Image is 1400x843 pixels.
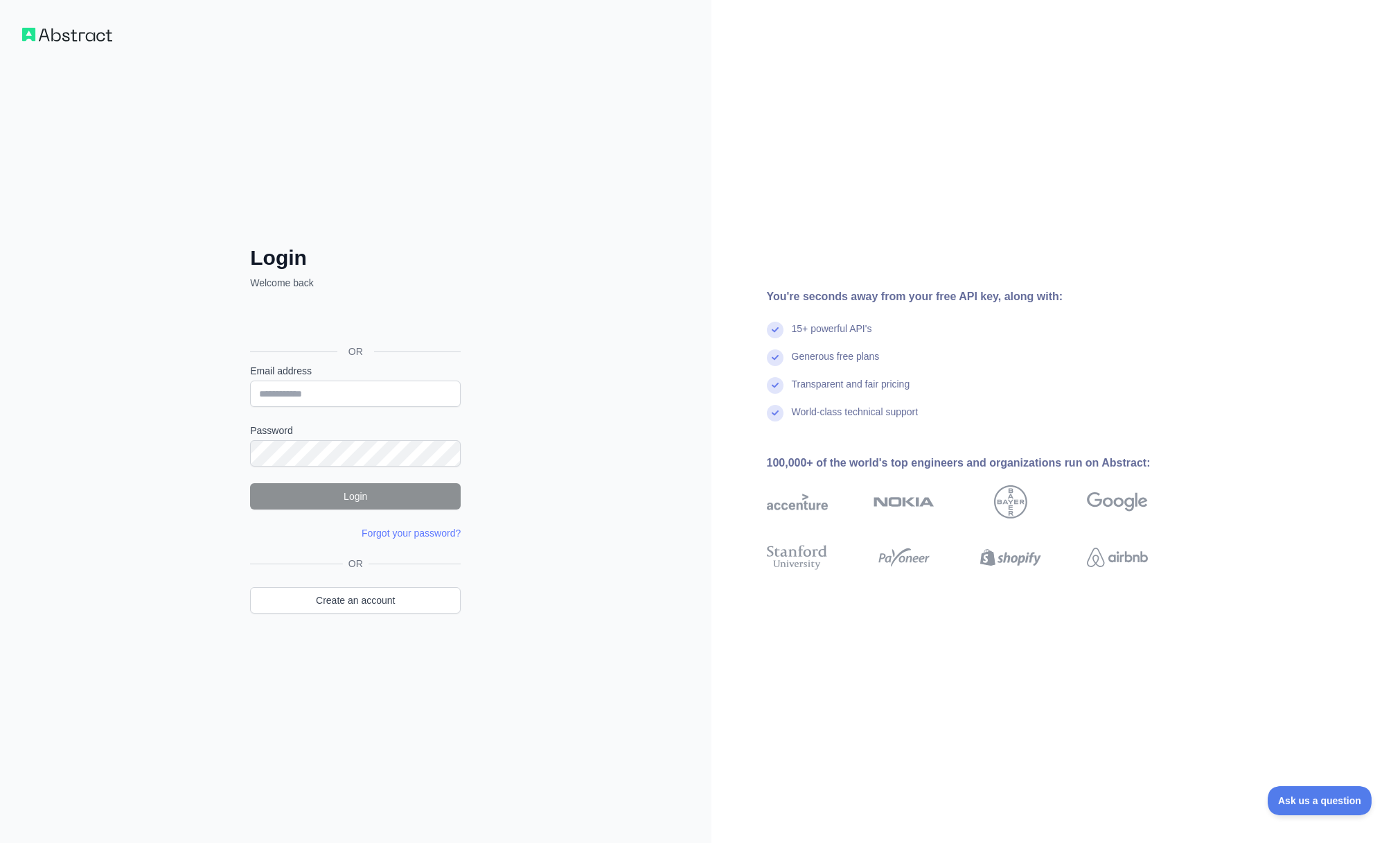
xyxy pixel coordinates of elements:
[767,288,1192,305] div: You're seconds away from your free API key, along with:
[792,322,872,349] div: 15+ powerful API's
[250,424,461,437] label: Password
[767,377,783,394] img: check mark
[343,557,369,571] span: OR
[1087,485,1148,519] img: google
[767,349,783,366] img: check mark
[337,345,374,358] span: OR
[792,377,910,405] div: Transparent and fair pricing
[767,405,783,422] img: check mark
[980,542,1041,573] img: shopify
[767,542,828,573] img: stanford university
[362,528,461,539] a: Forgot your password?
[250,483,461,510] button: Login
[994,485,1027,519] img: bayer
[250,364,461,378] label: Email address
[250,276,461,290] p: Welcome back
[1087,542,1148,573] img: airbnb
[792,349,880,377] div: Generous free plans
[767,485,828,519] img: accenture
[792,405,919,433] div: World-class technical support
[767,322,783,338] img: check mark
[22,28,112,42] img: Workflow
[250,245,461,270] h2: Login
[250,587,461,614] a: Create an account
[243,305,465,336] iframe: Sign in with Google Button
[874,485,934,519] img: nokia
[1268,786,1372,815] iframe: Toggle Customer Support
[767,455,1192,471] div: 100,000+ of the world's top engineers and organizations run on Abstract:
[874,542,934,573] img: payoneer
